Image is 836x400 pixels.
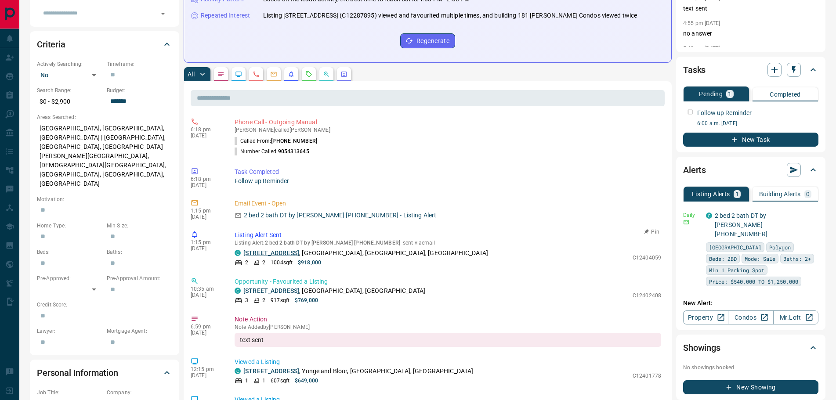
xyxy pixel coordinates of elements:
[201,11,250,20] p: Repeated Interest
[37,37,65,51] h2: Criteria
[37,94,102,109] p: $0 - $2,900
[235,250,241,256] div: condos.ca
[37,222,102,230] p: Home Type:
[235,199,661,208] p: Email Event - Open
[37,274,102,282] p: Pre-Approved:
[107,60,172,68] p: Timeframe:
[271,259,293,267] p: 1004 sqft
[253,71,260,78] svg: Calls
[188,71,195,77] p: All
[37,195,172,203] p: Motivation:
[191,239,221,245] p: 1:15 pm
[243,249,489,258] p: , [GEOGRAPHIC_DATA], [GEOGRAPHIC_DATA], [GEOGRAPHIC_DATA]
[759,191,801,197] p: Building Alerts
[769,243,791,252] span: Polygon
[37,389,102,396] p: Job Title:
[400,33,455,48] button: Regenerate
[191,245,221,252] p: [DATE]
[715,212,767,238] a: 2 bed 2 bath DT by [PERSON_NAME] [PHONE_NUMBER]
[235,71,242,78] svg: Lead Browsing Activity
[683,133,818,147] button: New Task
[235,148,309,155] p: Number Called:
[107,389,172,396] p: Company:
[709,243,761,252] span: [GEOGRAPHIC_DATA]
[191,182,221,188] p: [DATE]
[295,296,318,304] p: $769,000
[191,176,221,182] p: 6:18 pm
[37,34,172,55] div: Criteria
[340,71,347,78] svg: Agent Actions
[728,310,773,324] a: Condos
[683,29,818,38] p: no answer
[235,324,661,330] p: Note Added by [PERSON_NAME]
[683,59,818,80] div: Tasks
[683,163,706,177] h2: Alerts
[683,211,701,219] p: Daily
[262,377,265,385] p: 1
[37,60,102,68] p: Actively Searching:
[191,366,221,372] p: 12:15 pm
[683,159,818,180] div: Alerts
[191,286,221,292] p: 10:35 am
[191,292,221,298] p: [DATE]
[107,86,172,94] p: Budget:
[191,324,221,330] p: 6:59 pm
[191,214,221,220] p: [DATE]
[107,222,172,230] p: Min Size:
[244,211,436,220] p: 2 bed 2 bath DT by [PERSON_NAME] [PHONE_NUMBER] - Listing Alert
[783,254,811,263] span: Baths: 2+
[37,248,102,256] p: Beds:
[235,167,661,177] p: Task Completed
[263,11,637,20] p: Listing [STREET_ADDRESS] (C12287895) viewed and favourited multiple times, and building 181 [PERS...
[235,288,241,294] div: condos.ca
[107,327,172,335] p: Mortgage Agent:
[37,301,172,309] p: Credit Score:
[245,259,248,267] p: 2
[770,91,801,97] p: Completed
[683,4,818,13] p: text sent
[745,254,775,263] span: Mode: Sale
[697,108,752,118] p: Follow up Reminder
[271,377,290,385] p: 607 sqft
[191,330,221,336] p: [DATE]
[262,296,265,304] p: 2
[262,259,265,267] p: 2
[243,287,299,294] a: [STREET_ADDRESS]
[270,71,277,78] svg: Emails
[37,366,118,380] h2: Personal Information
[235,357,661,367] p: Viewed a Listing
[683,341,720,355] h2: Showings
[683,45,720,51] p: 5:48 pm [DATE]
[191,208,221,214] p: 1:15 pm
[305,71,312,78] svg: Requests
[692,191,730,197] p: Listing Alerts
[37,86,102,94] p: Search Range:
[265,240,400,246] span: 2 bed 2 bath DT by [PERSON_NAME] [PHONE_NUMBER]
[37,68,102,82] div: No
[773,310,818,324] a: Mr.Loft
[271,138,317,144] span: [PHONE_NUMBER]
[191,372,221,378] p: [DATE]
[278,148,309,155] span: 9054313645
[323,71,330,78] svg: Opportunities
[639,228,665,236] button: Pin
[288,71,295,78] svg: Listing Alerts
[806,191,810,197] p: 0
[298,259,321,267] p: $918,000
[697,119,818,127] p: 6:00 a.m. [DATE]
[735,191,739,197] p: 1
[683,63,706,77] h2: Tasks
[295,377,318,385] p: $649,000
[728,91,731,97] p: 1
[706,213,712,219] div: condos.ca
[243,367,473,376] p: , Yonge and Bloor, [GEOGRAPHIC_DATA], [GEOGRAPHIC_DATA]
[37,362,172,383] div: Personal Information
[157,7,169,20] button: Open
[709,277,798,286] span: Price: $540,000 TO $1,250,000
[235,368,241,374] div: condos.ca
[633,292,661,299] p: C12402408
[235,240,661,246] p: Listing Alert : - sent via email
[699,91,723,97] p: Pending
[235,277,661,286] p: Opportunity - Favourited a Listing
[107,274,172,282] p: Pre-Approval Amount:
